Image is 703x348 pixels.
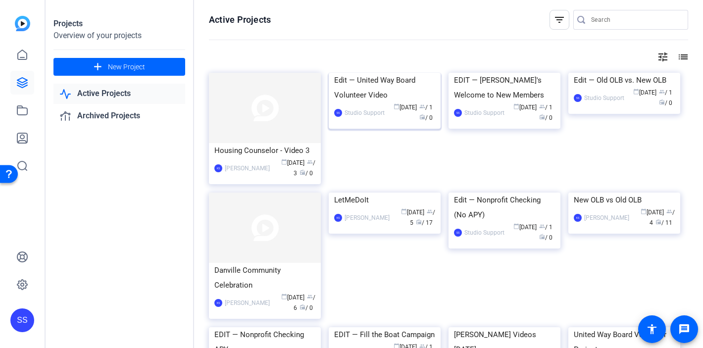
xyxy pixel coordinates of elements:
mat-icon: list [676,51,688,63]
div: [PERSON_NAME] [225,298,270,308]
span: group [307,159,313,165]
div: SS [334,109,342,117]
span: / 0 [300,170,313,177]
span: / 0 [419,114,433,121]
span: [DATE] [513,224,537,231]
span: / 1 [659,89,672,96]
div: [PERSON_NAME] [584,213,629,223]
div: [PERSON_NAME] [345,213,390,223]
span: / 0 [539,114,552,121]
span: [DATE] [281,294,304,301]
span: calendar_today [513,223,519,229]
span: group [666,208,672,214]
span: radio [419,114,425,120]
span: group [307,294,313,299]
span: group [419,103,425,109]
a: Archived Projects [53,106,185,126]
button: New Project [53,58,185,76]
span: New Project [108,62,145,72]
div: Projects [53,18,185,30]
mat-icon: filter_list [553,14,565,26]
div: Studio Support [464,228,504,238]
span: group [427,208,433,214]
input: Search [591,14,680,26]
span: calendar_today [513,103,519,109]
span: calendar_today [641,208,647,214]
span: calendar_today [394,103,400,109]
span: / 0 [300,304,313,311]
span: / 0 [659,99,672,106]
span: calendar_today [633,89,639,95]
div: SS [454,229,462,237]
span: [DATE] [641,209,664,216]
mat-icon: add [92,61,104,73]
span: group [539,103,545,109]
span: / 0 [539,234,552,241]
span: radio [539,234,545,240]
span: [DATE] [513,104,537,111]
span: / 1 [419,104,433,111]
div: SS [10,308,34,332]
img: blue-gradient.svg [15,16,30,31]
div: Edit — Old OLB vs. New OLB [574,73,675,88]
span: [DATE] [281,159,304,166]
span: radio [416,219,422,225]
div: Danville Community Celebration [214,263,315,293]
div: Edit — United Way Board Volunteer Video [334,73,435,102]
span: / 1 [539,104,552,111]
div: Studio Support [345,108,385,118]
div: SS [574,94,582,102]
span: [DATE] [401,209,424,216]
div: [PERSON_NAME] [225,163,270,173]
div: LetMeDoIt [334,193,435,207]
span: group [539,223,545,229]
div: Edit — Nonprofit Checking (No APY) [454,193,555,222]
div: EDIT — Fill the Boat Campaign [334,327,435,342]
span: / 17 [416,219,433,226]
a: Active Projects [53,84,185,104]
div: KS [574,214,582,222]
span: radio [659,99,665,105]
div: Housing Counselor - Video 3 [214,143,315,158]
div: Overview of your projects [53,30,185,42]
span: [DATE] [394,104,417,111]
span: / 1 [539,224,552,231]
div: EDIT — [PERSON_NAME]'s Welcome to New Members [454,73,555,102]
h1: Active Projects [209,14,271,26]
span: / 11 [655,219,672,226]
div: Studio Support [584,93,624,103]
span: [DATE] [633,89,656,96]
span: radio [300,169,305,175]
span: / 4 [650,209,675,226]
span: radio [655,219,661,225]
mat-icon: accessibility [646,323,658,335]
mat-icon: tune [657,51,669,63]
span: radio [539,114,545,120]
div: KS [214,299,222,307]
mat-icon: message [678,323,690,335]
span: group [659,89,665,95]
div: KS [214,164,222,172]
span: / 5 [410,209,435,226]
div: New OLB vs Old OLB [574,193,675,207]
div: SS [454,109,462,117]
span: calendar_today [281,159,287,165]
div: KS [334,214,342,222]
span: calendar_today [281,294,287,299]
span: radio [300,304,305,310]
span: calendar_today [401,208,407,214]
div: Studio Support [464,108,504,118]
